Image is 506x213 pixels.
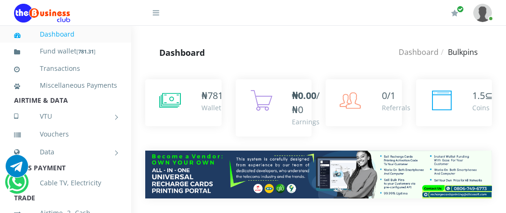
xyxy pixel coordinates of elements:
[14,58,117,79] a: Transactions
[236,79,312,137] a: ₦0.00/₦0 Earnings
[14,105,117,128] a: VTU
[14,140,117,164] a: Data
[14,75,117,96] a: Miscellaneous Payments
[78,48,94,55] b: 781.31
[292,117,320,127] div: Earnings
[145,151,492,198] img: multitenant_rcp.png
[201,103,223,113] div: Wallet
[472,103,493,113] div: Coins
[14,23,117,45] a: Dashboard
[14,40,117,62] a: Fund wallet[781.31]
[382,103,410,113] div: Referrals
[292,89,316,102] b: ₦0.00
[14,123,117,145] a: Vouchers
[399,47,439,57] a: Dashboard
[382,89,395,102] span: 0/1
[457,6,464,13] span: Renew/Upgrade Subscription
[326,79,402,126] a: 0/1 Referrals
[201,89,223,103] div: ₦
[76,48,96,55] small: [ ]
[473,4,492,22] img: User
[145,79,222,126] a: ₦781 Wallet
[6,162,28,177] a: Chat for support
[159,47,205,58] strong: Dashboard
[472,89,485,102] span: 1.5
[7,178,26,193] a: Chat for support
[14,4,70,23] img: Logo
[208,89,223,102] span: 781
[439,46,478,58] li: Bulkpins
[292,89,320,116] span: /₦0
[451,9,458,17] i: Renew/Upgrade Subscription
[14,172,117,194] a: Cable TV, Electricity
[472,89,493,103] div: ⊆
